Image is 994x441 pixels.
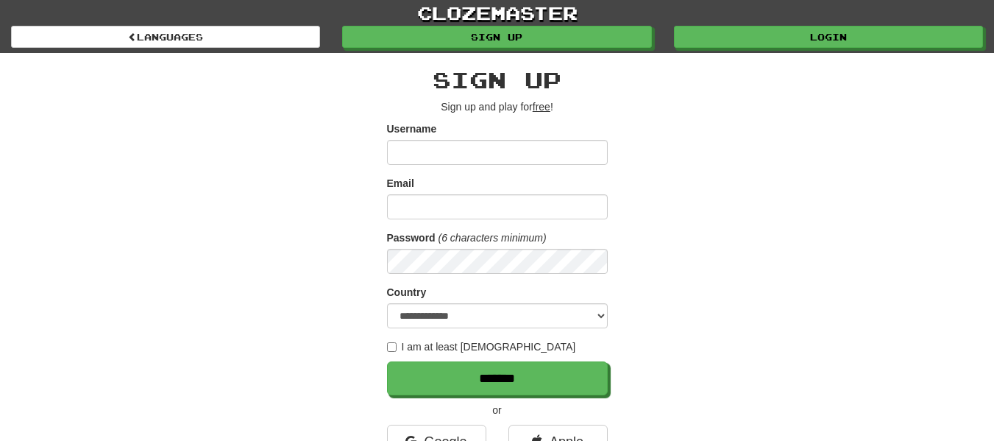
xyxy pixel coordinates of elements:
[674,26,983,48] a: Login
[387,230,436,245] label: Password
[387,339,576,354] label: I am at least [DEMOGRAPHIC_DATA]
[387,285,427,300] label: Country
[387,403,608,417] p: or
[387,342,397,352] input: I am at least [DEMOGRAPHIC_DATA]
[342,26,651,48] a: Sign up
[387,68,608,92] h2: Sign up
[533,101,550,113] u: free
[387,99,608,114] p: Sign up and play for !
[439,232,547,244] em: (6 characters minimum)
[387,176,414,191] label: Email
[11,26,320,48] a: Languages
[387,121,437,136] label: Username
